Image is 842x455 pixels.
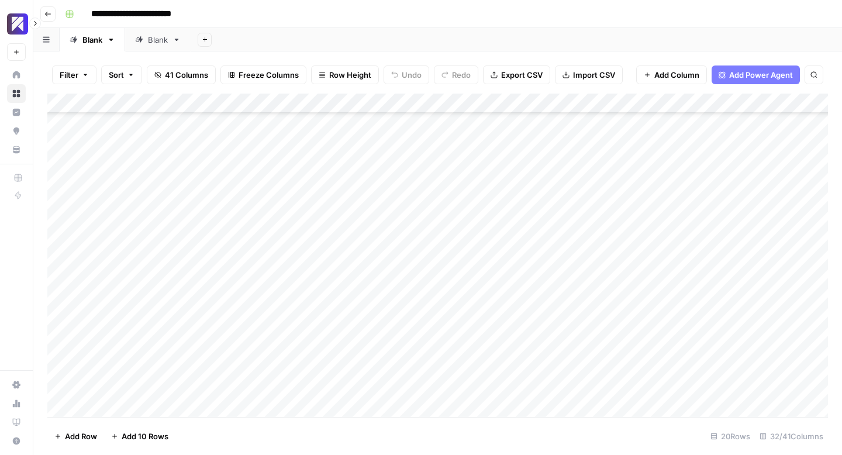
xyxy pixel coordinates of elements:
[7,140,26,159] a: Your Data
[7,13,28,35] img: Overjet - Test Logo
[501,69,543,81] span: Export CSV
[7,413,26,432] a: Learning Hub
[452,69,471,81] span: Redo
[402,69,422,81] span: Undo
[82,34,102,46] div: Blank
[384,66,429,84] button: Undo
[7,375,26,394] a: Settings
[755,427,828,446] div: 32/41 Columns
[148,34,168,46] div: Blank
[7,103,26,122] a: Insights
[7,84,26,103] a: Browse
[434,66,478,84] button: Redo
[52,66,96,84] button: Filter
[47,427,104,446] button: Add Row
[7,394,26,413] a: Usage
[311,66,379,84] button: Row Height
[101,66,142,84] button: Sort
[122,430,168,442] span: Add 10 Rows
[220,66,306,84] button: Freeze Columns
[109,69,124,81] span: Sort
[706,427,755,446] div: 20 Rows
[7,66,26,84] a: Home
[7,432,26,450] button: Help + Support
[7,9,26,39] button: Workspace: Overjet - Test
[60,69,78,81] span: Filter
[165,69,208,81] span: 41 Columns
[239,69,299,81] span: Freeze Columns
[125,28,191,51] a: Blank
[65,430,97,442] span: Add Row
[654,69,699,81] span: Add Column
[329,69,371,81] span: Row Height
[60,28,125,51] a: Blank
[104,427,175,446] button: Add 10 Rows
[573,69,615,81] span: Import CSV
[147,66,216,84] button: 41 Columns
[483,66,550,84] button: Export CSV
[555,66,623,84] button: Import CSV
[712,66,800,84] button: Add Power Agent
[7,122,26,140] a: Opportunities
[729,69,793,81] span: Add Power Agent
[636,66,707,84] button: Add Column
